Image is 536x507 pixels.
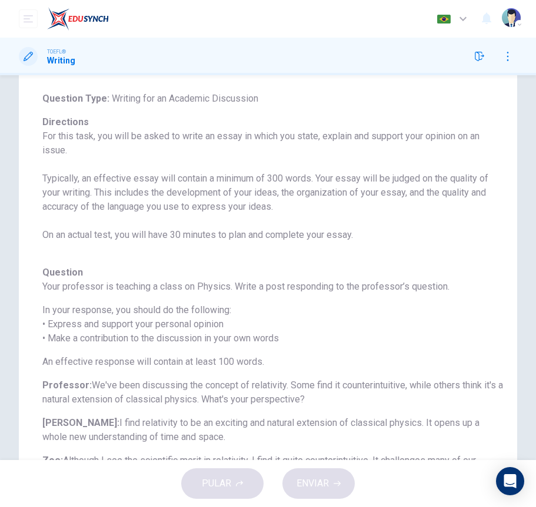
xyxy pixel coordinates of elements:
[42,280,503,294] h6: Your professor is teaching a class on Physics. Write a post responding to the professor’s question.
[109,93,258,104] span: Writing for an Academic Discussion
[42,303,503,345] h6: In your response, you should do the following: • Express and support your personal opinion • Make...
[47,48,66,56] span: TOEFL®
[42,380,92,391] b: Professor:
[496,467,524,495] div: Open Intercom Messenger
[42,115,503,256] h6: Directions
[42,92,503,106] h6: Question Type :
[42,266,503,280] h6: Question
[47,56,75,65] h1: Writing
[19,9,38,28] button: open mobile menu
[42,416,503,444] h6: I find relativity to be an exciting and natural extension of classical physics. It opens up a who...
[42,455,63,466] b: Zoe:
[47,7,109,31] img: EduSynch logo
[42,129,503,242] p: For this task, you will be asked to write an essay in which you state, explain and support your o...
[437,15,451,23] img: pt
[42,378,503,407] h6: We've been discussing the concept of relativity. Some find it counterintuitive, while others thin...
[42,355,503,369] h6: An effective response will contain at least 100 words.
[502,8,521,27] img: Profile picture
[42,454,503,482] h6: Although I see the scientific merit in relativity, I find it quite counterintuitive. It challenge...
[42,417,119,428] b: [PERSON_NAME]:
